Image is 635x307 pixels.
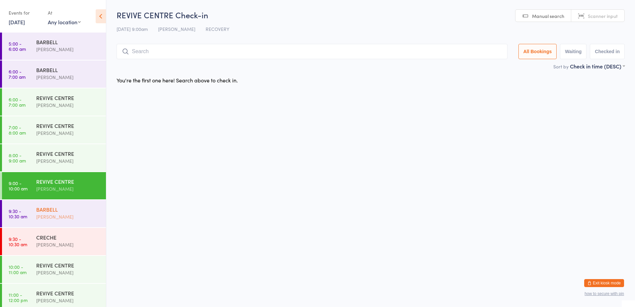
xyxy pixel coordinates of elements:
[590,44,625,59] button: Checked in
[36,297,100,304] div: [PERSON_NAME]
[9,264,27,275] time: 10:00 - 11:00 am
[2,200,106,227] a: 9:30 -10:30 amBARBELL[PERSON_NAME]
[48,7,81,18] div: At
[206,26,229,32] span: RECOVERY
[9,18,25,26] a: [DATE]
[2,116,106,144] a: 7:00 -8:00 amREVIVE CENTRE[PERSON_NAME]
[9,7,41,18] div: Events for
[36,66,100,73] div: BARBELL
[9,153,26,163] time: 8:00 - 9:00 am
[36,289,100,297] div: REVIVE CENTRE
[36,129,100,137] div: [PERSON_NAME]
[36,261,100,269] div: REVIVE CENTRE
[117,9,625,20] h2: REVIVE CENTRE Check-in
[36,206,100,213] div: BARBELL
[36,122,100,129] div: REVIVE CENTRE
[36,38,100,46] div: BARBELL
[117,44,507,59] input: Search
[36,213,100,221] div: [PERSON_NAME]
[585,291,624,296] button: how to secure with pin
[9,180,28,191] time: 9:00 - 10:00 am
[117,76,238,84] div: You're the first one here! Search above to check in.
[36,269,100,276] div: [PERSON_NAME]
[2,60,106,88] a: 6:00 -7:00 amBARBELL[PERSON_NAME]
[2,144,106,171] a: 8:00 -9:00 amREVIVE CENTRE[PERSON_NAME]
[158,26,195,32] span: [PERSON_NAME]
[2,228,106,255] a: 9:30 -10:30 amCRECHE[PERSON_NAME]
[570,62,625,70] div: Check in time (DESC)
[9,69,26,79] time: 6:00 - 7:00 am
[518,44,557,59] button: All Bookings
[36,73,100,81] div: [PERSON_NAME]
[36,178,100,185] div: REVIVE CENTRE
[36,241,100,249] div: [PERSON_NAME]
[36,46,100,53] div: [PERSON_NAME]
[36,234,100,241] div: CRECHE
[2,172,106,199] a: 9:00 -10:00 amREVIVE CENTRE[PERSON_NAME]
[9,236,27,247] time: 9:30 - 10:30 am
[2,256,106,283] a: 10:00 -11:00 amREVIVE CENTRE[PERSON_NAME]
[560,44,587,59] button: Waiting
[36,101,100,109] div: [PERSON_NAME]
[9,97,26,107] time: 6:00 - 7:00 am
[36,185,100,193] div: [PERSON_NAME]
[584,279,624,287] button: Exit kiosk mode
[588,13,618,19] span: Scanner input
[553,63,569,70] label: Sort by
[36,150,100,157] div: REVIVE CENTRE
[36,157,100,165] div: [PERSON_NAME]
[117,26,148,32] span: [DATE] 9:00am
[9,41,26,51] time: 5:00 - 6:00 am
[9,292,28,303] time: 11:00 - 12:00 pm
[2,88,106,116] a: 6:00 -7:00 amREVIVE CENTRE[PERSON_NAME]
[9,208,27,219] time: 9:30 - 10:30 am
[9,125,26,135] time: 7:00 - 8:00 am
[532,13,564,19] span: Manual search
[48,18,81,26] div: Any location
[36,94,100,101] div: REVIVE CENTRE
[2,33,106,60] a: 5:00 -6:00 amBARBELL[PERSON_NAME]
